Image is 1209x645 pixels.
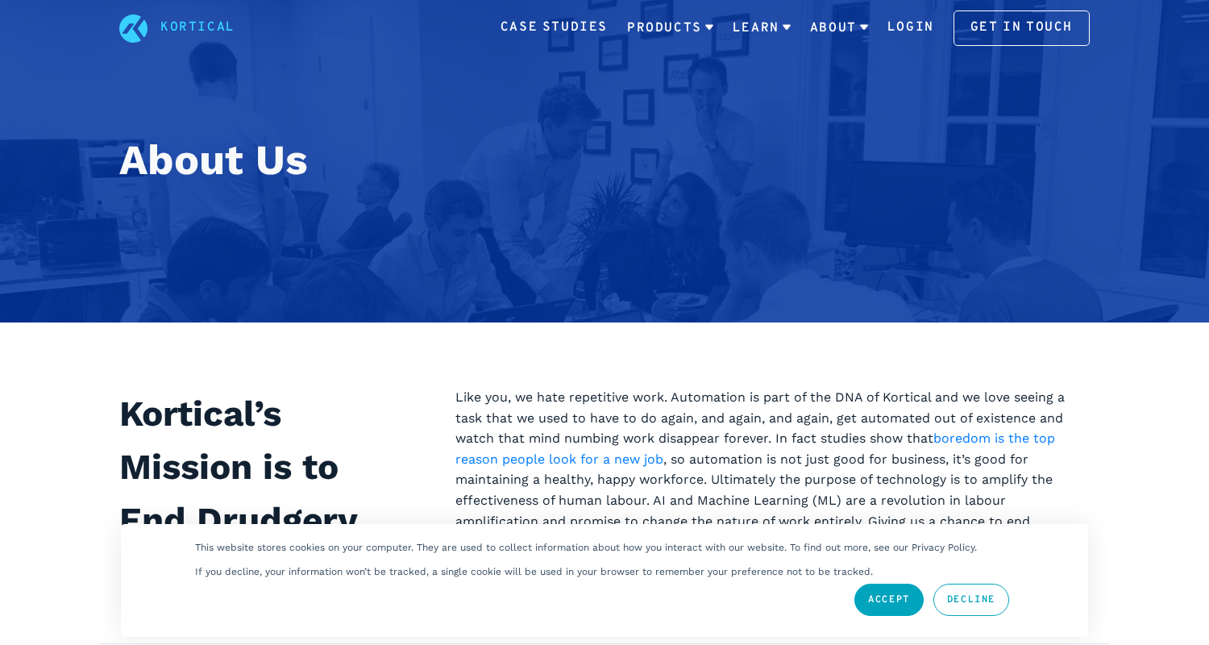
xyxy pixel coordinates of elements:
[933,584,1009,616] a: Decline
[195,542,977,553] p: This website stores cookies on your computer. They are used to collect information about how you ...
[455,387,1090,552] p: Like you, we hate repetitive work. Automation is part of the DNA of Kortical and we love seeing a...
[887,18,934,39] a: Login
[160,18,235,39] a: Kortical
[953,10,1090,46] a: Get in touch
[501,18,608,39] a: Case Studies
[455,431,1055,467] a: boredom is the top reason people look for a new job
[195,566,873,577] p: If you decline, your information won’t be tracked, a single cookie will be used in your browser t...
[854,584,924,616] a: Accept
[810,7,868,49] a: About
[119,129,1090,192] h1: About Us
[733,7,791,49] a: Learn
[119,387,417,547] h2: Kortical’s Mission is to End Drudgery
[627,7,713,49] a: Products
